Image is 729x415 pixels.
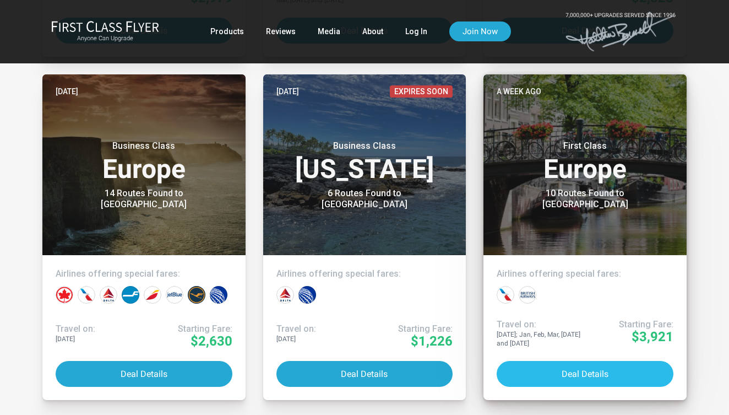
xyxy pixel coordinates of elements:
[276,361,453,387] button: Deal Details
[516,188,654,210] div: 10 Routes Found to [GEOGRAPHIC_DATA]
[362,21,383,41] a: About
[56,141,232,182] h3: Europe
[56,361,232,387] button: Deal Details
[276,85,299,98] time: [DATE]
[75,141,213,152] small: Business Class
[276,286,294,304] div: Delta Airlines
[166,286,183,304] div: JetBlue
[51,35,159,42] small: Anyone Can Upgrade
[318,21,340,41] a: Media
[51,20,159,32] img: First Class Flyer
[42,74,246,400] a: [DATE]Business ClassEurope14 Routes Found to [GEOGRAPHIC_DATA]Airlines offering special fares:Tra...
[144,286,161,304] div: Iberia
[188,286,205,304] div: Lufthansa
[483,74,687,400] a: A week agoFirst ClassEurope10 Routes Found to [GEOGRAPHIC_DATA]Airlines offering special fares:Tr...
[263,74,466,400] a: [DATE]Expires SoonBusiness Class[US_STATE]6 Routes Found to [GEOGRAPHIC_DATA]Airlines offering sp...
[210,21,244,41] a: Products
[449,21,511,41] a: Join Now
[497,268,673,279] h4: Airlines offering special fares:
[51,20,159,42] a: First Class FlyerAnyone Can Upgrade
[78,286,95,304] div: American Airlines
[56,268,232,279] h4: Airlines offering special fares:
[276,141,453,182] h3: [US_STATE]
[390,85,453,98] span: Expires Soon
[298,286,316,304] div: United
[56,85,78,98] time: [DATE]
[516,141,654,152] small: First Class
[519,286,536,304] div: British Airways
[210,286,227,304] div: United
[122,286,139,304] div: Finnair
[296,141,433,152] small: Business Class
[497,85,541,98] time: A week ago
[497,361,673,387] button: Deal Details
[56,286,73,304] div: Air Canada
[405,21,427,41] a: Log In
[100,286,117,304] div: Delta Airlines
[276,268,453,279] h4: Airlines offering special fares:
[266,21,296,41] a: Reviews
[296,188,433,210] div: 6 Routes Found to [GEOGRAPHIC_DATA]
[497,286,514,304] div: American Airlines
[75,188,213,210] div: 14 Routes Found to [GEOGRAPHIC_DATA]
[497,141,673,182] h3: Europe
